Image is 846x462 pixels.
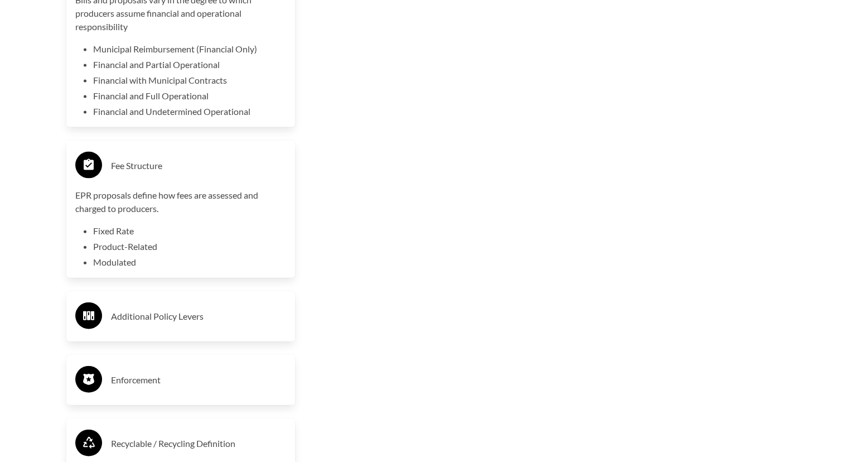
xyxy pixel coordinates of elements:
[93,240,287,253] li: Product-Related
[93,256,287,269] li: Modulated
[93,224,287,238] li: Fixed Rate
[111,157,287,175] h3: Fee Structure
[93,105,287,118] li: Financial and Undetermined Operational
[93,89,287,103] li: Financial and Full Operational
[111,371,287,389] h3: Enforcement
[93,58,287,71] li: Financial and Partial Operational
[93,74,287,87] li: Financial with Municipal Contracts
[111,435,287,453] h3: Recyclable / Recycling Definition
[93,42,287,56] li: Municipal Reimbursement (Financial Only)
[111,307,287,325] h3: Additional Policy Levers
[75,189,287,215] p: EPR proposals define how fees are assessed and charged to producers.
